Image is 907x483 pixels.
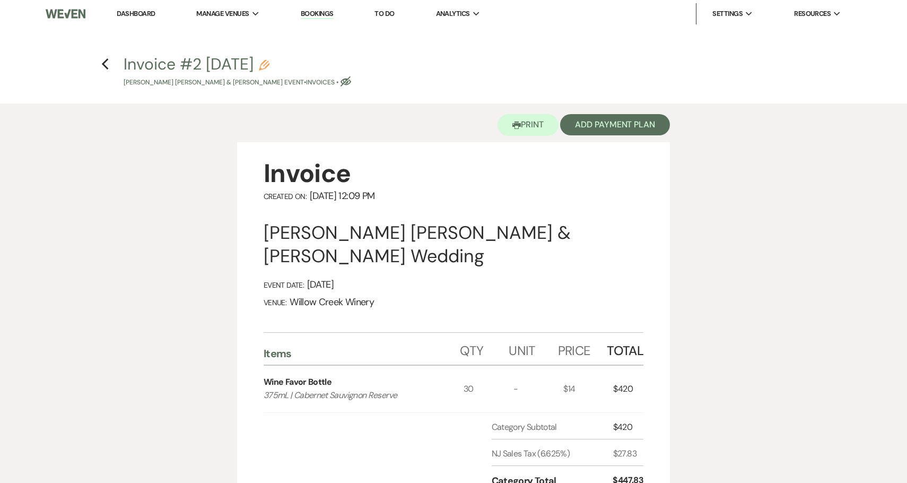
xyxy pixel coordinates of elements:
[613,366,643,412] div: $420
[513,366,563,412] div: -
[264,279,643,291] div: [DATE]
[374,9,394,18] a: To Do
[560,114,670,135] button: Add Payment Plan
[264,296,643,308] div: Willow Creek Winery
[46,3,86,25] img: Weven Logo
[563,366,613,412] div: $14
[607,333,643,365] div: Total
[196,8,249,19] span: Manage Venues
[264,221,643,268] div: [PERSON_NAME] [PERSON_NAME] & [PERSON_NAME] Wedding
[264,389,443,402] p: 375mL | Cabernet Sauvignon Reserve
[794,8,831,19] span: Resources
[492,421,613,434] div: Category Subtotal
[558,333,607,365] div: Price
[264,157,643,190] div: Invoice
[264,190,643,202] div: [DATE] 12:09 PM
[436,8,470,19] span: Analytics
[464,366,513,412] div: 30
[264,376,332,389] div: Wine Favor Bottle
[460,333,509,365] div: Qty
[264,347,460,360] div: Items
[613,447,643,460] div: $27.83
[264,280,304,290] span: Event Date:
[613,421,643,434] div: $420
[124,56,351,88] button: Invoice #2 [DATE][PERSON_NAME] [PERSON_NAME] & [PERSON_NAME] Event•Invoices •
[264,192,307,201] span: Created On:
[264,298,286,307] span: Venue:
[509,333,557,365] div: Unit
[117,9,155,18] a: Dashboard
[712,8,743,19] span: Settings
[498,114,559,136] button: Print
[492,447,613,460] div: NJ Sales Tax (6.625%)
[124,77,351,88] p: [PERSON_NAME] [PERSON_NAME] & [PERSON_NAME] Event • Invoices •
[301,9,334,19] a: Bookings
